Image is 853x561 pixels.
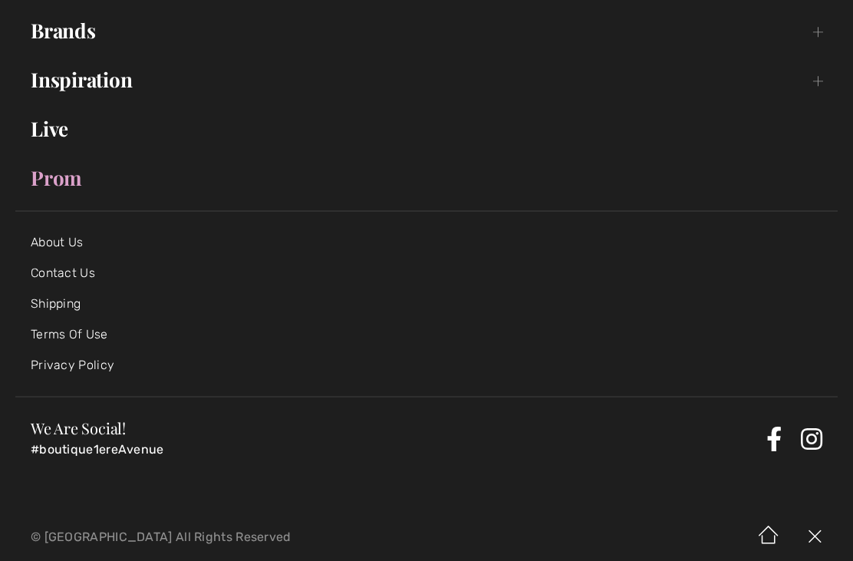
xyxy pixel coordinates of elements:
a: Terms Of Use [31,327,108,342]
img: Home [746,513,792,561]
a: Privacy Policy [31,358,114,372]
p: #boutique1ereAvenue [31,442,760,457]
a: Prom [15,161,838,195]
a: Shipping [31,296,81,311]
a: Facebook [766,427,782,451]
a: Instagram [801,427,822,451]
a: Live [15,112,838,146]
a: Contact Us [31,266,95,280]
span: Chat [36,11,68,25]
a: Inspiration [15,63,838,97]
h3: We Are Social! [31,421,760,436]
p: © [GEOGRAPHIC_DATA] All Rights Reserved [31,532,502,543]
a: Brands [15,14,838,48]
img: X [792,513,838,561]
a: About Us [31,235,83,249]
